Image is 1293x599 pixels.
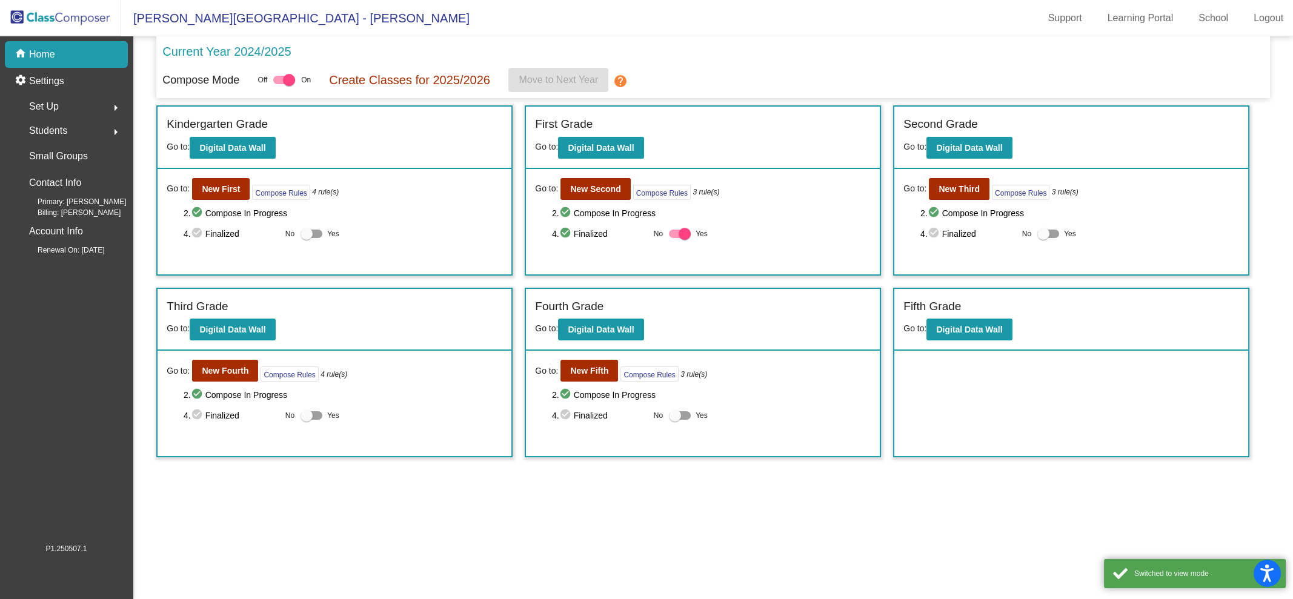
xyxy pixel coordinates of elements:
span: Yes [696,227,708,241]
label: Fifth Grade [903,298,961,316]
label: Fourth Grade [535,298,603,316]
mat-icon: check_circle [191,227,205,241]
button: Compose Rules [261,366,318,382]
p: Contact Info [29,174,81,191]
a: School [1189,8,1238,28]
i: 4 rule(s) [312,187,339,197]
span: No [285,228,294,239]
p: Compose Mode [162,72,239,88]
i: 3 rule(s) [1052,187,1079,197]
b: Digital Data Wall [568,325,634,334]
span: 2. Compose In Progress [920,206,1239,220]
a: Support [1039,8,1092,28]
span: No [654,228,663,239]
button: Move to Next Year [508,68,608,92]
a: Learning Portal [1098,8,1183,28]
mat-icon: settings [15,74,29,88]
button: Digital Data Wall [926,137,1012,159]
b: Digital Data Wall [199,325,265,334]
i: 3 rule(s) [693,187,719,197]
p: Current Year 2024/2025 [162,42,291,61]
label: Kindergarten Grade [167,116,268,133]
span: 2. Compose In Progress [552,206,871,220]
mat-icon: help [613,74,628,88]
mat-icon: check_circle [928,227,942,241]
span: Go to: [535,323,558,333]
span: Go to: [535,365,558,377]
span: 2. Compose In Progress [184,206,502,220]
label: First Grade [535,116,593,133]
span: Primary: [PERSON_NAME] [18,196,127,207]
span: Yes [1064,227,1076,241]
span: Go to: [903,323,926,333]
mat-icon: check_circle [191,388,205,402]
b: Digital Data Wall [936,143,1002,153]
span: 4. Finalized [184,408,279,423]
span: Off [258,74,267,85]
p: Settings [29,74,64,88]
span: 4. Finalized [920,227,1016,241]
span: Yes [327,408,339,423]
span: Yes [327,227,339,241]
button: New First [192,178,250,200]
button: Digital Data Wall [926,319,1012,340]
button: Digital Data Wall [190,137,275,159]
mat-icon: check_circle [559,408,574,423]
span: 4. Finalized [552,227,648,241]
span: 2. Compose In Progress [552,388,871,402]
span: Renewal On: [DATE] [18,245,104,256]
span: Students [29,122,67,139]
label: Second Grade [903,116,978,133]
mat-icon: check_circle [559,206,574,220]
span: No [285,410,294,421]
span: Move to Next Year [519,74,598,85]
button: Compose Rules [633,185,691,200]
mat-icon: arrow_right [108,101,123,115]
mat-icon: check_circle [191,408,205,423]
b: New Third [939,184,980,194]
span: Go to: [535,182,558,195]
span: Go to: [167,323,190,333]
i: 4 rule(s) [321,369,347,380]
p: Home [29,47,55,62]
a: Logout [1244,8,1293,28]
span: Billing: [PERSON_NAME] [18,207,121,218]
p: Create Classes for 2025/2026 [329,71,490,89]
mat-icon: home [15,47,29,62]
p: Small Groups [29,148,88,165]
button: New Fourth [192,360,258,382]
span: No [1022,228,1031,239]
p: Account Info [29,223,83,240]
i: 3 rule(s) [680,369,707,380]
div: Switched to view mode [1134,568,1277,579]
button: Compose Rules [620,366,678,382]
span: 4. Finalized [184,227,279,241]
button: Compose Rules [992,185,1049,200]
button: Digital Data Wall [558,319,643,340]
mat-icon: check_circle [191,206,205,220]
button: Digital Data Wall [558,137,643,159]
button: New Second [560,178,630,200]
label: Third Grade [167,298,228,316]
mat-icon: check_circle [559,388,574,402]
span: [PERSON_NAME][GEOGRAPHIC_DATA] - [PERSON_NAME] [121,8,470,28]
b: New Second [570,184,620,194]
mat-icon: arrow_right [108,125,123,139]
b: New First [202,184,240,194]
b: New Fourth [202,366,248,376]
button: New Fifth [560,360,618,382]
span: Go to: [903,182,926,195]
span: Go to: [167,365,190,377]
span: Yes [696,408,708,423]
mat-icon: check_circle [928,206,942,220]
b: Digital Data Wall [568,143,634,153]
b: New Fifth [570,366,608,376]
button: New Third [929,178,989,200]
button: Compose Rules [252,185,310,200]
b: Digital Data Wall [199,143,265,153]
span: Set Up [29,98,59,115]
mat-icon: check_circle [559,227,574,241]
span: 4. Finalized [552,408,648,423]
span: Go to: [903,142,926,151]
button: Digital Data Wall [190,319,275,340]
